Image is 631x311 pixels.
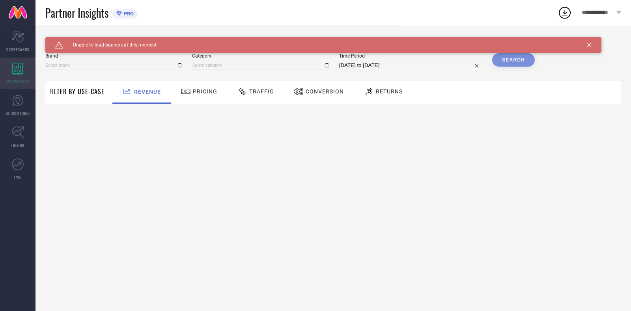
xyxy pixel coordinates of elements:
[192,53,329,59] span: Category
[6,47,30,52] span: SCORECARDS
[376,88,403,95] span: Returns
[306,88,344,95] span: Conversion
[134,89,161,95] span: Revenue
[45,37,100,43] span: SYSTEM WORKSPACE
[14,174,22,180] span: FWD
[339,61,482,70] input: Select time period
[63,42,157,48] span: Unable to load banners at this moment
[6,110,30,116] span: SUGGESTIONS
[11,142,24,148] span: TRENDS
[7,78,29,84] span: WORKSPACE
[339,53,482,59] span: Time Period
[192,61,329,69] input: Select category
[49,87,105,96] span: Filter By Use-Case
[45,61,182,69] input: Select brand
[122,11,134,17] span: PRO
[249,88,274,95] span: Traffic
[45,53,182,59] span: Brand
[558,6,572,20] div: Open download list
[45,5,108,21] span: Partner Insights
[193,88,217,95] span: Pricing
